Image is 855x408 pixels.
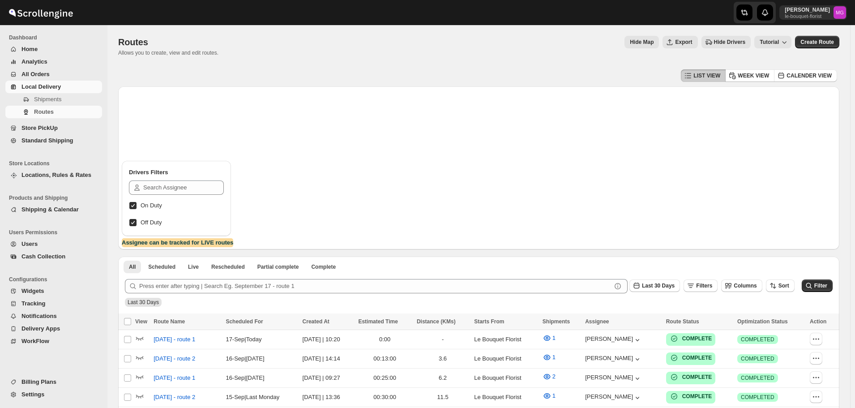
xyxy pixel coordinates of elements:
[141,202,162,209] span: On Duty
[725,69,774,82] button: WEEK VIEW
[5,56,102,68] button: Analytics
[741,374,774,382] span: COMPLETED
[9,229,103,236] span: Users Permissions
[21,241,38,247] span: Users
[670,353,712,362] button: COMPLETE
[701,36,751,48] button: Hide Drivers
[257,263,299,271] span: Partial complete
[682,335,712,342] b: COMPLETE
[303,318,329,325] span: Created At
[21,253,65,260] span: Cash Collection
[474,318,504,325] span: Starts From
[5,203,102,216] button: Shipping & Calendar
[226,355,264,362] span: 16-Sep | [DATE]
[741,394,774,401] span: COMPLETED
[417,354,469,363] div: 3.6
[814,283,827,289] span: Filter
[734,283,757,289] span: Columns
[741,336,774,343] span: COMPLETED
[358,354,411,363] div: 00:13:00
[585,393,642,402] button: [PERSON_NAME]
[684,279,718,292] button: Filters
[585,335,642,344] div: [PERSON_NAME]
[666,318,699,325] span: Route Status
[129,263,136,271] span: All
[5,310,102,322] button: Notifications
[9,276,103,283] span: Configurations
[141,219,162,226] span: Off Duty
[552,354,556,361] span: 1
[682,355,712,361] b: COMPLETE
[7,1,74,24] img: ScrollEngine
[800,39,834,46] span: Create Route
[303,335,353,344] div: [DATE] | 10:20
[303,354,353,363] div: [DATE] | 14:14
[148,263,175,271] span: Scheduled
[810,318,826,325] span: Action
[834,6,846,19] span: Melody Gluth
[148,371,201,385] button: [DATE] - route 1
[118,49,218,56] p: Allows you to create, view and edit routes.
[474,393,537,402] div: Le Bouquet Florist
[128,299,159,305] span: Last 30 Days
[585,374,642,383] button: [PERSON_NAME]
[474,374,537,382] div: Le Bouquet Florist
[5,106,102,118] button: Routes
[21,338,49,344] span: WorkFlow
[34,108,54,115] span: Routes
[721,279,762,292] button: Columns
[670,334,712,343] button: COMPLETE
[417,335,469,344] div: -
[766,279,795,292] button: Sort
[785,13,830,19] p: le-bouquet-florist
[537,369,561,384] button: 2
[642,283,675,289] span: Last 30 Days
[474,335,537,344] div: Le Bouquet Florist
[21,137,73,144] span: Standard Shipping
[585,318,609,325] span: Assignee
[693,72,720,79] span: LIST VIEW
[139,279,611,293] input: Press enter after typing | Search Eg. September 17 - route 1
[629,279,680,292] button: Last 30 Days
[5,250,102,263] button: Cash Collection
[9,160,103,167] span: Store Locations
[836,10,844,15] text: MG
[682,393,712,399] b: COMPLETE
[211,263,245,271] span: Rescheduled
[311,263,336,271] span: Complete
[670,392,712,401] button: COMPLETE
[154,318,185,325] span: Route Name
[5,285,102,297] button: Widgets
[5,93,102,106] button: Shipments
[143,180,224,195] input: Search Assignee
[5,169,102,181] button: Locations, Rules & Rates
[779,5,847,20] button: User menu
[21,172,91,178] span: Locations, Rules & Rates
[358,374,411,382] div: 00:25:00
[358,318,398,325] span: Estimated Time
[154,374,195,382] span: [DATE] - route 1
[663,36,697,48] button: Export
[585,355,642,364] button: [PERSON_NAME]
[21,300,45,307] span: Tracking
[537,389,561,403] button: 1
[630,39,654,46] span: Hide Map
[785,6,830,13] p: [PERSON_NAME]
[21,288,44,294] span: Widgets
[122,238,233,247] label: Assignee can be tracked for LIVE routes
[21,46,38,52] span: Home
[148,390,201,404] button: [DATE] - route 2
[681,69,726,82] button: LIST VIEW
[124,261,141,273] button: All routes
[148,352,201,366] button: [DATE] - route 2
[795,36,839,48] button: Create Route
[154,393,195,402] span: [DATE] - route 2
[21,391,44,398] span: Settings
[778,283,789,289] span: Sort
[358,335,411,344] div: 0:00
[34,96,61,103] span: Shipments
[760,39,779,45] span: Tutorial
